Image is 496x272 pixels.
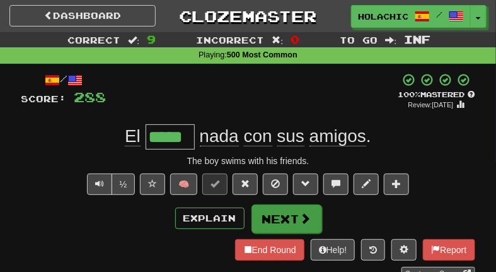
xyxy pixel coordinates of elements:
[309,126,366,146] span: amigos
[405,33,431,45] span: Inf
[293,174,318,195] button: Grammar (alt+g)
[311,239,355,261] button: Help!
[386,35,397,44] span: :
[200,126,239,146] span: nada
[235,239,304,261] button: End Round
[84,174,136,195] div: Text-to-speech controls
[323,174,349,195] button: Discuss sentence (alt+u)
[361,239,385,261] button: Round history (alt+y)
[175,5,321,27] a: Clozemaster
[21,73,107,88] div: /
[128,35,139,44] span: :
[21,155,475,167] div: The boy swims with his friends.
[384,174,409,195] button: Add to collection (alt+a)
[244,126,272,146] span: con
[147,33,156,45] span: 9
[21,93,67,104] span: Score:
[195,126,371,146] span: .
[197,35,265,45] span: Incorrect
[9,5,156,27] a: Dashboard
[140,174,165,195] button: Favorite sentence (alt+f)
[263,174,288,195] button: Ignore sentence (alt+i)
[291,33,299,45] span: 0
[175,208,245,229] button: Explain
[227,50,297,59] strong: 500 Most Common
[233,174,258,195] button: Reset to 0% Mastered (alt+r)
[251,204,322,234] button: Next
[87,174,112,195] button: Play sentence audio (ctl+space)
[170,174,197,195] button: 🧠
[202,174,228,195] button: Set this sentence to 100% Mastered (alt+m)
[340,35,378,45] span: To go
[272,35,284,44] span: :
[423,239,475,261] button: Report
[74,89,107,105] span: 288
[398,90,475,100] div: Mastered
[112,174,136,195] button: ½
[436,10,442,19] span: /
[358,11,408,22] span: Holachicos
[277,126,305,146] span: sus
[354,174,379,195] button: Edit sentence (alt+d)
[398,90,421,98] span: 100 %
[408,101,454,109] small: Review: [DATE]
[67,35,120,45] span: Correct
[125,126,141,146] span: El
[351,5,471,28] a: Holachicos /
